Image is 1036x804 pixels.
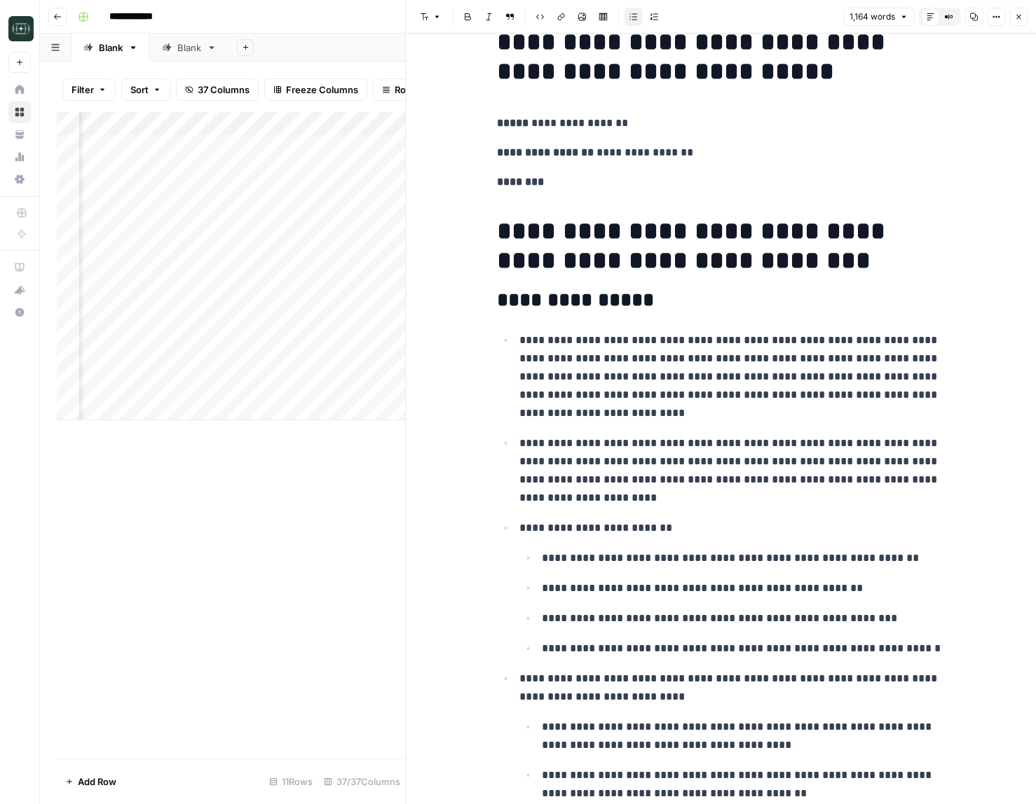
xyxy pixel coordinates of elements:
span: Filter [71,83,94,97]
img: Catalyst Logo [8,16,34,41]
span: Freeze Columns [286,83,358,97]
div: What's new? [9,279,30,300]
a: Settings [8,168,31,190]
button: 1,164 words [843,8,914,26]
div: 11 Rows [264,770,318,793]
a: Home [8,78,31,101]
a: Your Data [8,123,31,146]
a: Blank [150,34,229,62]
a: Blank [71,34,150,62]
button: 37 Columns [176,78,259,101]
button: What's new? [8,279,31,301]
a: AirOps Academy [8,256,31,279]
button: Filter [62,78,116,101]
span: Row Height [395,83,445,97]
button: Help + Support [8,301,31,324]
span: 37 Columns [198,83,250,97]
button: Row Height [373,78,454,101]
button: Workspace: Catalyst [8,11,31,46]
button: Add Row [57,770,125,793]
button: Sort [121,78,170,101]
span: Add Row [78,775,116,789]
span: Sort [130,83,149,97]
a: Usage [8,146,31,168]
div: Blank [177,41,201,55]
span: 1,164 words [850,11,895,23]
a: Browse [8,101,31,123]
div: 37/37 Columns [318,770,406,793]
button: Freeze Columns [264,78,367,101]
div: Blank [99,41,123,55]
